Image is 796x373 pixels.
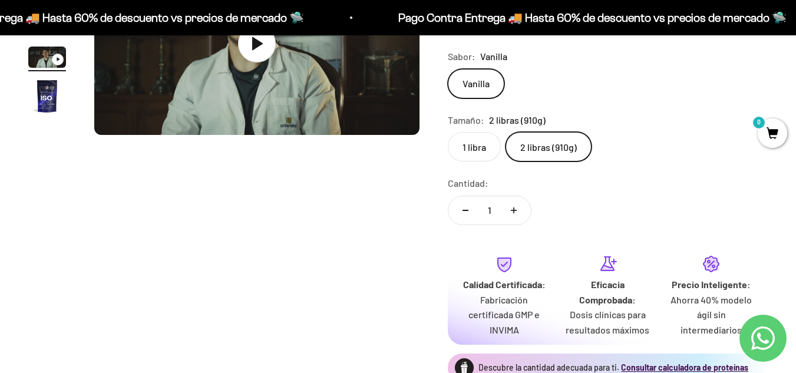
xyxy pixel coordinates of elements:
[497,196,531,225] button: Aumentar cantidad
[28,47,66,71] button: Ir al artículo 3
[28,77,66,115] img: Proteína Aislada ISO - Vainilla
[566,307,650,337] p: Dosis clínicas para resultados máximos
[672,279,751,290] strong: Precio Inteligente:
[752,115,766,130] mark: 0
[480,49,507,64] span: Vanilla
[463,279,546,290] strong: Calidad Certificada:
[448,49,475,64] legend: Sabor:
[478,362,619,372] span: Descubre la cantidad adecuada para ti.
[397,8,785,27] p: Pago Contra Entrega 🚚 Hasta 60% de descuento vs precios de mercado 🛸
[579,279,636,305] strong: Eficacia Comprobada:
[758,128,787,141] a: 0
[462,292,547,338] p: Fabricación certificada GMP e INVIMA
[28,77,66,118] button: Ir al artículo 4
[489,113,546,128] span: 2 libras (910g)
[448,176,488,191] label: Cantidad:
[669,292,754,338] p: Ahorra 40% modelo ágil sin intermediarios
[448,196,483,225] button: Reducir cantidad
[448,113,484,128] legend: Tamaño:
